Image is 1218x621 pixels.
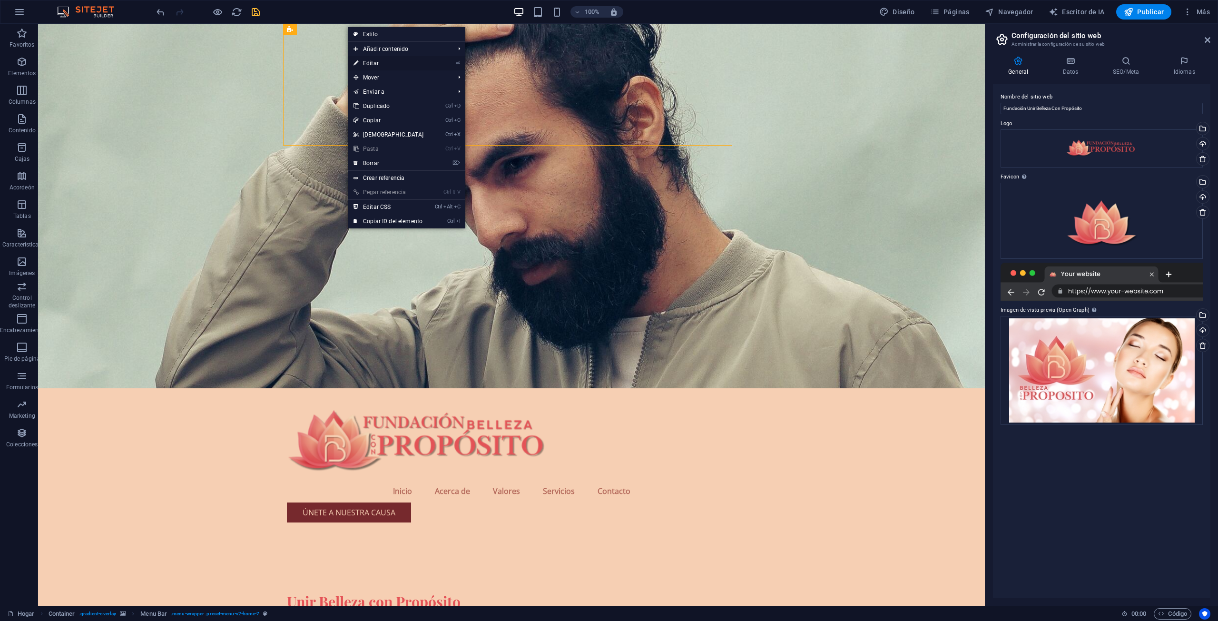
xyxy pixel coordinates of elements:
font: Navegador [998,8,1033,16]
font: Ctrl [443,189,451,195]
button: recargar [231,6,242,18]
font: Diseño [893,8,914,16]
font: [DEMOGRAPHIC_DATA] [363,131,424,138]
font: Columnas [9,99,36,105]
span: . menu-wrapper .preset-menu-v2-home-7 [171,608,259,620]
font: V [457,189,460,195]
font: Imagen de vista previa (Open Graph) [1001,307,1090,313]
button: Código [1154,608,1191,620]
font: Imágenes [9,270,35,276]
font: Copiar [363,117,381,124]
a: ⌦Borrar [348,156,430,170]
button: Más [1179,4,1214,20]
font: Ctrl [445,146,453,152]
div: FUBPLogo-__Ru1T6nWMMKxq5vKqjDIQ-C4DjO0HX8hysN0RXKmihHQ.png [1001,183,1203,259]
font: Pie de página [4,355,40,362]
font: I [459,218,460,224]
a: CtrlVPasta [348,142,430,156]
a: Estilo [348,27,465,41]
button: Páginas [926,4,973,20]
a: CtrlICopiar ID del elemento [348,214,430,228]
font: C [457,117,460,123]
font: Escritor de IA [1062,8,1105,16]
font: SEO/Meta [1113,69,1139,75]
font: Formularios [6,384,38,391]
font: Favicon [1001,174,1019,180]
button: Diseño [875,4,919,20]
font: ⏎ [456,60,460,66]
font: Publicar [1137,8,1164,16]
button: Navegador [981,4,1037,20]
font: Editar CSS [363,204,391,210]
button: Publicar [1116,4,1172,20]
a: Crear referencia [348,171,465,185]
font: Editar [363,60,379,67]
font: Hogar [18,610,34,617]
font: Nombre del sitio web [1001,94,1052,100]
font: Borrar [363,160,379,167]
button: Centrados en el usuario [1199,608,1210,620]
i: Al cambiar el tamaño, se ajusta automáticamente el nivel de zoom para adaptarse al dispositivo el... [609,8,618,16]
a: CtrlAltCEditar CSS [348,200,430,214]
font: 100% [585,8,599,15]
font: ⇧ [452,189,456,195]
font: Enviar a [363,89,384,95]
a: Haga clic para cancelar la selección. Haga doble clic para abrir Páginas. [8,608,35,620]
font: Ctrl [435,204,442,210]
button: 100% [570,6,604,18]
font: Tablas [13,213,31,219]
font: Configuración del sitio web [1012,31,1101,40]
i: Save (Ctrl+S) [250,7,261,18]
font: Páginas [943,8,970,16]
font: Logo [1001,120,1012,127]
nav: migaja de pan [49,608,268,620]
font: 00:00 [1131,610,1146,617]
font: Datos [1063,69,1079,75]
a: Enviar a [348,85,451,99]
button: ahorrar [250,6,261,18]
font: X [457,131,460,138]
font: Más [1197,8,1210,16]
span: Click to select. Double-click to edit [49,608,75,620]
div: bcp-9GSIoywbn1FgTSxFf1U8vw.jpg [1001,316,1203,425]
font: Alt [447,204,452,210]
font: Añadir contenido [363,46,408,52]
font: Marketing [9,413,35,419]
font: Contenido [9,127,36,134]
input: Nombre... [1001,103,1203,114]
font: Ctrl [447,218,455,224]
font: Características [2,241,42,248]
font: Pasta [363,146,379,152]
font: Mover [363,74,379,81]
a: CtrlCCopiar [348,113,430,128]
font: D [457,103,460,109]
a: CtrlX[DEMOGRAPHIC_DATA] [348,128,430,142]
img: Logotipo del editor [55,6,126,18]
div: Diseño (Ctrl+Alt+Y) [875,4,919,20]
font: Idiomas [1174,69,1195,75]
font: Colecciones [6,441,38,448]
i: This element is a customizable preset [263,611,267,616]
font: Cajas [15,156,30,162]
font: Código [1168,610,1187,617]
font: Control deslizante [9,295,35,309]
div: Logopeq-7DR4XwxUBHDKrSEoxgUtNw.png [1001,129,1203,168]
font: Favoritos [10,41,34,48]
font: Pegar referencia [363,189,406,196]
i: Recargar página [231,7,242,18]
button: Escritor de IA [1045,4,1109,20]
font: Duplicado [363,103,390,109]
font: Administrar la configuración de su sitio web [1012,41,1105,47]
h6: Tiempo de sesión [1121,608,1147,620]
button: Haga clic aquí para salir del modo de vista previa y continuar editando [212,6,223,18]
font: Ctrl [445,131,453,138]
font: Copiar ID del elemento [363,218,422,225]
font: ⌦ [452,160,460,166]
a: CtrlDDuplicado [348,99,430,113]
font: Acordeón [10,184,35,191]
font: General [1008,69,1028,75]
i: Undo: Website logo changed (Ctrl+Z) [155,7,166,18]
font: Crear referencia [363,175,404,181]
font: Estilo [363,31,378,38]
font: Elementos [8,70,36,77]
